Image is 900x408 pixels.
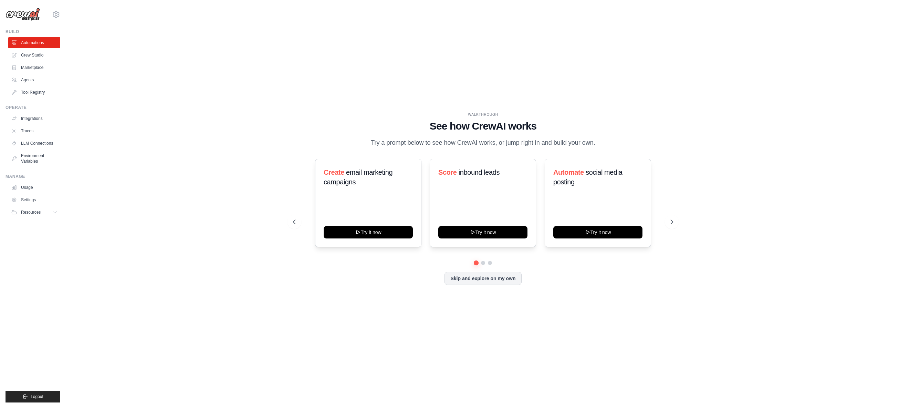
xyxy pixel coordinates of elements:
span: inbound leads [459,169,500,176]
a: Traces [8,125,60,136]
div: Manage [6,174,60,179]
button: Try it now [438,226,527,238]
a: LLM Connections [8,138,60,149]
a: Marketplace [8,62,60,73]
span: social media posting [553,169,622,186]
span: email marketing campaigns [324,169,393,186]
a: Integrations [8,113,60,124]
span: Score [438,169,457,176]
p: Try a prompt below to see how CrewAI works, or jump right in and build your own. [367,138,599,148]
a: Tool Registry [8,87,60,98]
div: Operate [6,105,60,110]
a: Agents [8,74,60,85]
button: Logout [6,391,60,402]
span: Create [324,169,344,176]
button: Try it now [553,226,642,238]
h1: See how CrewAI works [293,120,673,132]
a: Crew Studio [8,50,60,61]
a: Usage [8,182,60,193]
span: Automate [553,169,584,176]
button: Skip and explore on my own [444,272,521,285]
img: Logo [6,8,40,21]
a: Settings [8,194,60,205]
button: Resources [8,207,60,218]
span: Logout [31,394,43,399]
div: Build [6,29,60,34]
span: Resources [21,210,41,215]
button: Try it now [324,226,413,238]
a: Environment Variables [8,150,60,167]
div: WALKTHROUGH [293,112,673,117]
a: Automations [8,37,60,48]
